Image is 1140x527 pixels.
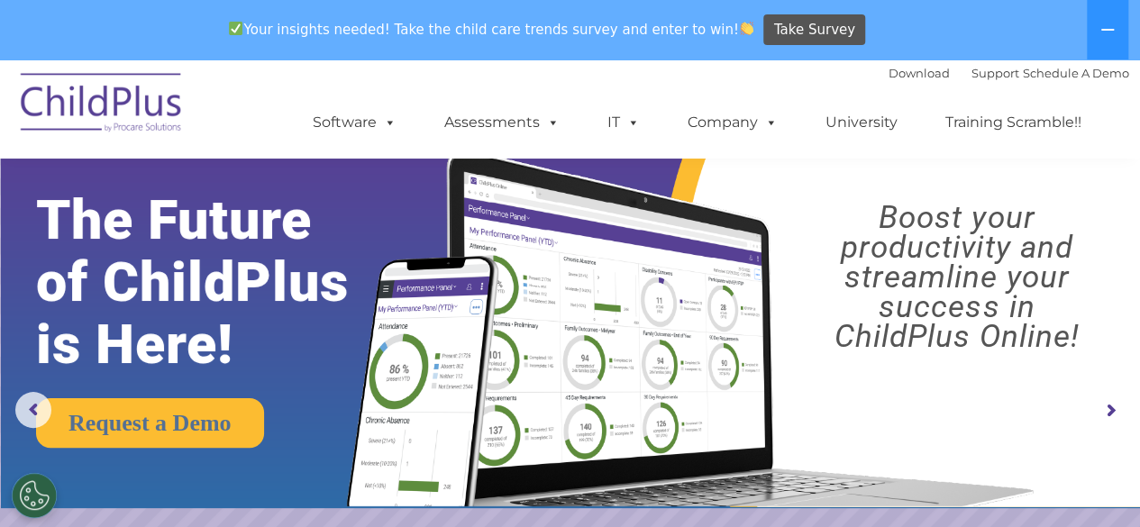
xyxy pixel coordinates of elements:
[889,66,950,80] a: Download
[1023,66,1129,80] a: Schedule A Demo
[295,104,415,141] a: Software
[251,193,327,206] span: Phone number
[927,104,1099,141] a: Training Scramble!!
[222,12,762,47] span: Your insights needed! Take the child care trends survey and enter to win!
[12,473,57,518] button: Cookies Settings
[670,104,796,141] a: Company
[788,203,1126,351] rs-layer: Boost your productivity and streamline your success in ChildPlus Online!
[426,104,578,141] a: Assessments
[251,119,306,132] span: Last name
[740,22,753,35] img: 👏
[807,104,916,141] a: University
[36,189,400,376] rs-layer: The Future of ChildPlus is Here!
[36,398,264,448] a: Request a Demo
[229,22,242,35] img: ✅
[971,66,1019,80] a: Support
[12,60,192,150] img: ChildPlus by Procare Solutions
[589,104,658,141] a: IT
[774,14,855,46] span: Take Survey
[763,14,865,46] a: Take Survey
[889,66,1129,80] font: |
